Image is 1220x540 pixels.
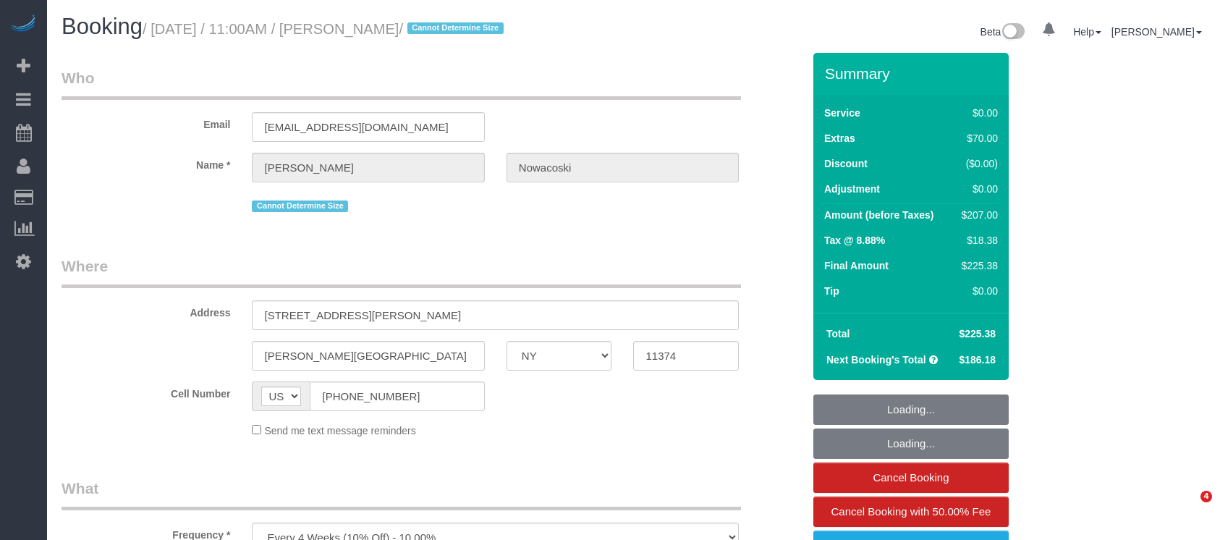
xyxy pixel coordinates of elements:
[956,131,998,145] div: $70.00
[1111,26,1202,38] a: [PERSON_NAME]
[959,328,996,339] span: $225.38
[956,182,998,196] div: $0.00
[959,354,996,366] span: $186.18
[956,156,998,171] div: ($0.00)
[813,497,1009,527] a: Cancel Booking with 50.00% Fee
[824,156,868,171] label: Discount
[62,256,741,288] legend: Where
[826,328,850,339] strong: Total
[824,106,860,120] label: Service
[399,21,507,37] span: /
[956,258,998,273] div: $225.38
[51,153,241,172] label: Name *
[310,381,484,411] input: Cell Number
[824,233,885,248] label: Tax @ 8.88%
[62,67,741,100] legend: Who
[252,201,348,212] span: Cannot Determine Size
[824,182,880,196] label: Adjustment
[831,505,991,518] span: Cancel Booking with 50.00% Fee
[824,131,855,145] label: Extras
[956,284,998,298] div: $0.00
[507,153,739,182] input: Last Name
[633,341,739,371] input: Zip Code
[825,65,1001,82] h3: Summary
[264,425,415,436] span: Send me text message reminders
[51,381,241,401] label: Cell Number
[51,300,241,320] label: Address
[252,112,484,142] input: Email
[407,22,504,34] span: Cannot Determine Size
[1171,491,1206,526] iframe: Intercom live chat
[824,208,933,222] label: Amount (before Taxes)
[956,208,998,222] div: $207.00
[1073,26,1101,38] a: Help
[1001,23,1025,42] img: New interface
[62,14,143,39] span: Booking
[143,21,508,37] small: / [DATE] / 11:00AM / [PERSON_NAME]
[51,112,241,132] label: Email
[824,258,889,273] label: Final Amount
[813,463,1009,493] a: Cancel Booking
[980,26,1025,38] a: Beta
[252,153,484,182] input: First Name
[1200,491,1212,502] span: 4
[956,233,998,248] div: $18.38
[252,341,484,371] input: City
[9,14,38,35] img: Automaid Logo
[824,284,839,298] label: Tip
[826,354,926,366] strong: Next Booking's Total
[956,106,998,120] div: $0.00
[62,478,741,510] legend: What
